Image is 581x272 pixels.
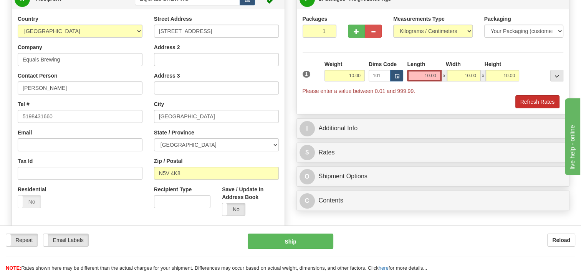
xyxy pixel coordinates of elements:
label: Country [18,15,38,23]
button: Refresh Rates [515,95,559,108]
span: O [300,169,315,184]
span: NOTE: [6,265,21,271]
label: Measurements Type [393,15,445,23]
label: Address 2 [154,43,180,51]
label: State / Province [154,129,194,136]
label: Company [18,43,42,51]
span: C [300,193,315,209]
label: Address 3 [154,72,180,80]
label: Tel # [18,100,30,108]
label: Tax Id [18,157,33,165]
span: Please enter a value between 0.01 and 999.99. [303,88,415,94]
div: live help - online [6,5,71,14]
label: Length [407,60,425,68]
label: Zip / Postal [154,157,183,165]
label: Dims Code [369,60,397,68]
a: OShipment Options [300,169,567,184]
span: I [300,121,315,136]
label: Street Address [154,15,192,23]
label: City [154,100,164,108]
label: Height [485,60,502,68]
span: 1 [303,71,311,78]
label: Recipient Type [154,186,192,193]
a: here [379,265,389,271]
label: Packaging [484,15,511,23]
span: x [442,70,447,81]
label: Repeat [6,234,38,246]
label: Weight [324,60,342,68]
label: Contact Person [18,72,57,80]
a: CContents [300,193,567,209]
label: Email Labels [43,234,88,246]
span: $ [300,145,315,160]
label: Packages [303,15,328,23]
label: Email [18,129,32,136]
label: No [222,203,245,216]
label: Save / Update in Address Book [222,186,278,201]
a: IAdditional Info [300,121,567,136]
b: Reload [552,237,570,243]
a: $Rates [300,145,567,161]
button: Reload [547,234,575,247]
button: Ship [248,234,333,249]
input: Enter a location [154,25,279,38]
iframe: chat widget [563,97,580,175]
label: Residential [18,186,46,193]
div: ... [550,70,563,81]
span: x [480,70,486,81]
label: Width [446,60,461,68]
label: No [18,196,41,208]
